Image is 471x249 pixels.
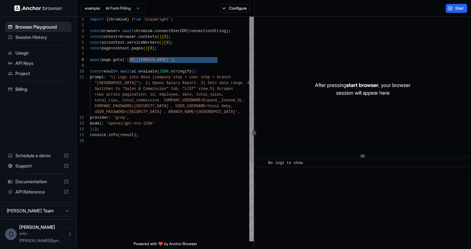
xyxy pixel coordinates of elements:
div: Schedule a demo [5,150,71,161]
span: = [111,46,113,51]
span: ) [161,40,164,45]
span: Project [15,70,69,77]
span: rows across pagination: id, employee, date, total_ [95,92,210,97]
span: Session History [15,34,69,40]
span: = [106,40,108,45]
span: . [111,58,113,62]
span: stringify [171,69,192,74]
span: console [90,133,106,137]
span: connectOverCDP [155,29,187,33]
span: ( [157,35,159,39]
span: No logs to show [268,161,303,165]
span: model [90,121,102,126]
span: API Keys [15,60,69,66]
span: context [113,46,129,51]
div: 16 [77,138,84,144]
span: ; [136,133,138,137]
span: 'openai/gpt-oss-120b' [106,121,154,126]
div: O [5,228,17,240]
span: omri.baumer@gmail.com [19,231,62,243]
button: Open menu [64,228,76,240]
div: Project [5,68,71,79]
span: 'groq' [113,116,127,120]
span: browser [120,35,136,39]
span: goto [113,58,122,62]
span: page [102,58,111,62]
span: = [118,35,120,39]
span: COMPANY_PASSWORD=[SECURITY_DATA] , USER_USERNAME=Yos [95,104,214,108]
span: nch [224,75,231,80]
span: '[URL][DOMAIN_NAME]' [125,58,171,62]
button: Start [446,4,467,13]
div: Billing [5,84,71,94]
span: and__Innove_SL, [210,98,244,103]
span: : [104,75,106,80]
span: const [90,40,102,45]
div: 13 [77,121,84,126]
span: ) [226,29,228,33]
span: total_tips, total_commission. COMPANY_USERNAME=Exp [95,98,210,103]
div: 1 [77,17,84,22]
img: Anchor Logo [14,5,62,11]
button: Configure [219,4,250,13]
span: ) [95,127,97,132]
div: 5 [77,40,84,46]
span: info [109,133,118,137]
span: : [102,121,104,126]
span: ; [169,35,171,39]
span: chromium [109,17,127,22]
span: } [90,127,92,132]
span: . [136,35,138,39]
span: ( [159,40,161,45]
div: 10 [77,69,84,74]
span: ) [171,58,173,62]
span: ; [173,58,175,62]
span: '1) Logs into Nova (company step + user step + bra [109,75,224,80]
span: ai [132,69,136,74]
span: serviceWorkers [127,40,159,45]
span: ] [152,46,154,51]
div: 9 [77,63,84,69]
span: , [238,110,240,114]
div: 4 [77,34,84,40]
span: page [102,46,111,51]
div: API Reference [5,187,71,197]
span: await [90,58,102,62]
span: ) [134,133,136,137]
span: . [125,40,127,45]
span: const [90,46,102,51]
span: Powered with ❤️ by Anchor Browser [134,241,197,249]
span: provider [90,116,109,120]
span: . [169,69,171,74]
span: . [106,133,108,137]
div: 8 [77,57,84,63]
span: } [127,17,129,22]
span: ) [159,35,161,39]
span: ] [166,35,169,39]
div: Session History [5,32,71,42]
span: { [106,17,108,22]
span: : [109,116,111,120]
span: ​ [260,160,263,166]
div: 11 [77,74,84,80]
div: 7 [77,51,84,57]
span: await [122,29,134,33]
span: context [102,35,118,39]
span: ) [92,127,95,132]
span: const [90,29,102,33]
span: Start [455,6,464,11]
span: context [109,40,125,45]
span: result [120,133,134,137]
span: . [136,69,138,74]
span: "[GEOGRAPHIC_DATA]"). 2) Opens Salary Report. 3) Sets date ra [95,81,235,85]
span: ) [145,46,148,51]
span: pages [132,46,143,51]
span: result [102,69,115,74]
p: After pressing , your browser session will appear here [315,81,410,97]
span: [ [164,40,166,45]
span: = [115,69,118,74]
span: ; [171,17,173,22]
span: evaluate [138,69,157,74]
span: . [129,46,131,51]
span: ai [102,40,106,45]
